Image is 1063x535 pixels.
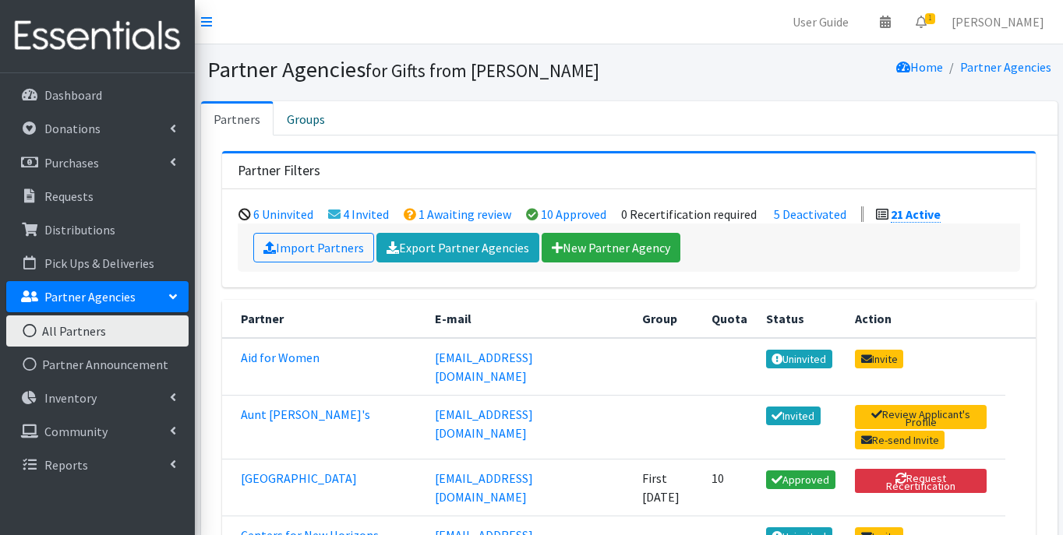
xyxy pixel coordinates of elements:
[766,470,835,489] a: Approved
[766,407,821,425] a: Invited
[207,56,623,83] h1: Partner Agencies
[6,79,189,111] a: Dashboard
[274,101,338,136] a: Groups
[238,163,320,179] h3: Partner Filters
[44,255,154,271] p: Pick Ups & Deliveries
[6,113,189,144] a: Donations
[6,147,189,178] a: Purchases
[418,206,511,222] a: 1 Awaiting review
[44,289,136,304] p: Partner Agencies
[855,350,903,368] a: Invite
[241,470,357,486] a: [GEOGRAPHIC_DATA]
[766,350,832,368] a: Uninvited
[6,214,189,245] a: Distributions
[925,13,935,24] span: 1
[222,300,426,338] th: Partner
[846,300,1005,338] th: Action
[6,382,189,414] a: Inventory
[241,350,320,365] a: Aid for Women
[435,470,533,505] a: [EMAIL_ADDRESS][DOMAIN_NAME]
[435,407,533,441] a: [EMAIL_ADDRESS][DOMAIN_NAME]
[774,206,846,222] a: 5 Deactivated
[241,407,370,422] a: Aunt [PERSON_NAME]'s
[44,188,94,204] p: Requests
[896,59,943,75] a: Home
[376,233,539,262] a: Export Partner Agencies
[633,459,702,516] td: First [DATE]
[542,233,680,262] a: New Partner Agency
[44,457,88,473] p: Reports
[621,206,757,222] li: 0 Recertification required
[960,59,1051,75] a: Partner Agencies
[253,206,313,222] a: 6 Uninvited
[6,181,189,212] a: Requests
[702,300,757,338] th: Quota
[903,6,939,37] a: 1
[6,248,189,279] a: Pick Ups & Deliveries
[44,390,97,406] p: Inventory
[366,59,599,82] small: for Gifts from [PERSON_NAME]
[6,449,189,480] a: Reports
[939,6,1057,37] a: [PERSON_NAME]
[44,155,99,171] p: Purchases
[44,121,101,136] p: Donations
[201,101,274,136] a: Partners
[6,281,189,312] a: Partner Agencies
[855,431,945,449] a: Re-send Invite
[6,416,189,447] a: Community
[702,459,757,516] td: 10
[757,300,846,338] th: Status
[780,6,861,37] a: User Guide
[44,424,108,439] p: Community
[44,87,102,103] p: Dashboard
[633,300,702,338] th: Group
[435,350,533,384] a: [EMAIL_ADDRESS][DOMAIN_NAME]
[6,10,189,62] img: HumanEssentials
[6,349,189,380] a: Partner Announcement
[426,300,633,338] th: E-mail
[6,315,189,347] a: All Partners
[855,405,987,429] a: Review Applicant's Profile
[855,469,987,493] button: Request Recertification
[541,206,606,222] a: 10 Approved
[343,206,389,222] a: 4 Invited
[253,233,374,262] a: Import Partners
[891,206,941,223] a: 21 Active
[44,222,115,238] p: Distributions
